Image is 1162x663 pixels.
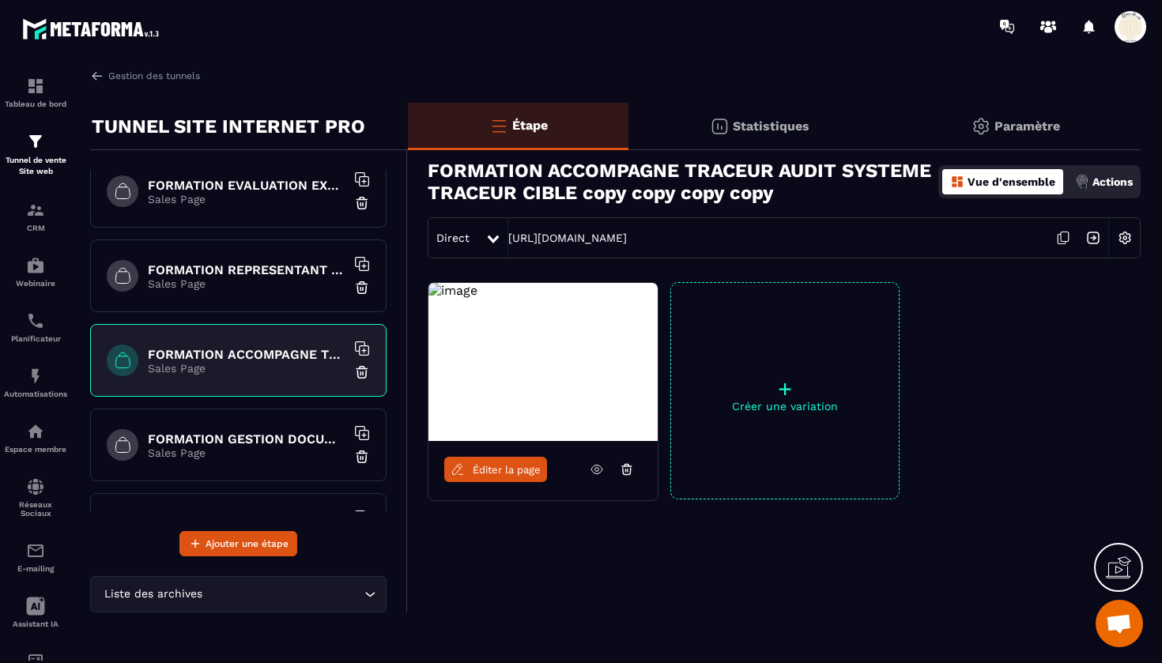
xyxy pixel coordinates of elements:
[92,111,365,142] p: TUNNEL SITE INTERNET PRO
[671,400,899,412] p: Créer une variation
[26,311,45,330] img: scheduler
[22,14,164,43] img: logo
[4,244,67,299] a: automationsautomationsWebinaire
[4,620,67,628] p: Assistant IA
[148,347,345,362] h6: FORMATION ACCOMPAGNE TRACEUR AUDIT SYSTEME TRACEUR CIBLE copy copy copy copy
[148,262,345,277] h6: FORMATION REPRESENTANT AU CVS
[206,586,360,603] input: Search for option
[971,117,990,136] img: setting-gr.5f69749f.svg
[354,364,370,380] img: trash
[994,119,1060,134] p: Paramètre
[4,155,67,177] p: Tunnel de vente Site web
[436,232,470,244] span: Direct
[4,100,67,108] p: Tableau de bord
[90,69,104,83] img: arrow
[148,362,345,375] p: Sales Page
[4,529,67,585] a: emailemailE-mailing
[26,132,45,151] img: formation
[4,585,67,640] a: Assistant IA
[4,334,67,343] p: Planificateur
[4,279,67,288] p: Webinaire
[512,118,548,133] p: Étape
[1110,223,1140,253] img: setting-w.858f3a88.svg
[354,195,370,211] img: trash
[4,564,67,573] p: E-mailing
[26,477,45,496] img: social-network
[473,464,541,476] span: Éditer la page
[4,224,67,232] p: CRM
[1078,223,1108,253] img: arrow-next.bcc2205e.svg
[179,531,297,556] button: Ajouter une étape
[4,299,67,355] a: schedulerschedulerPlanificateur
[444,457,547,482] a: Éditer la page
[4,390,67,398] p: Automatisations
[4,65,67,120] a: formationformationTableau de bord
[148,431,345,446] h6: FORMATION GESTION DOCUMENTAIRE QUALITE
[354,280,370,296] img: trash
[26,77,45,96] img: formation
[733,119,809,134] p: Statistiques
[4,500,67,518] p: Réseaux Sociaux
[4,410,67,465] a: automationsautomationsEspace membre
[968,175,1055,188] p: Vue d'ensemble
[90,576,387,612] div: Search for option
[148,193,345,205] p: Sales Page
[148,277,345,290] p: Sales Page
[710,117,729,136] img: stats.20deebd0.svg
[26,422,45,441] img: automations
[4,465,67,529] a: social-networksocial-networkRéseaux Sociaux
[206,536,289,552] span: Ajouter une étape
[4,355,67,410] a: automationsautomationsAutomatisations
[26,541,45,560] img: email
[1092,175,1133,188] p: Actions
[508,232,627,244] a: [URL][DOMAIN_NAME]
[428,283,477,298] img: image
[354,449,370,465] img: trash
[26,367,45,386] img: automations
[90,69,200,83] a: Gestion des tunnels
[489,116,508,135] img: bars-o.4a397970.svg
[950,175,964,189] img: dashboard-orange.40269519.svg
[671,378,899,400] p: +
[1096,600,1143,647] div: Ouvrir le chat
[148,178,345,193] h6: FORMATION EVALUATION EXTERNE HAS
[148,446,345,459] p: Sales Page
[100,586,206,603] span: Liste des archives
[4,189,67,244] a: formationformationCRM
[428,160,938,204] h3: FORMATION ACCOMPAGNE TRACEUR AUDIT SYSTEME TRACEUR CIBLE copy copy copy copy
[26,256,45,275] img: automations
[26,201,45,220] img: formation
[4,445,67,454] p: Espace membre
[4,120,67,189] a: formationformationTunnel de vente Site web
[1075,175,1089,189] img: actions.d6e523a2.png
